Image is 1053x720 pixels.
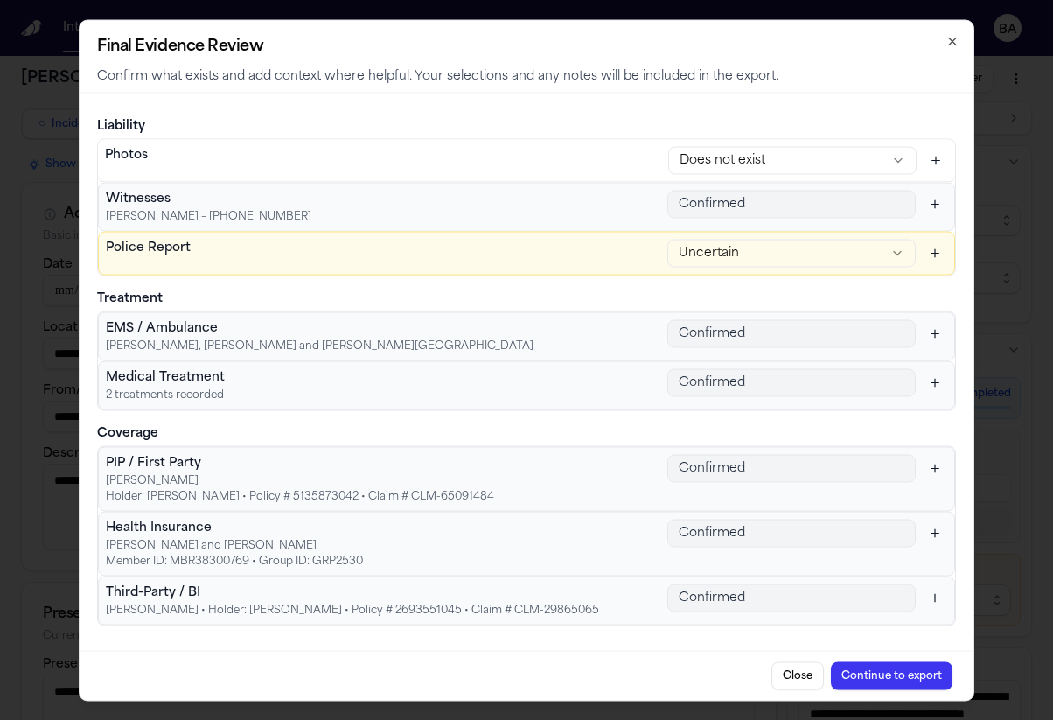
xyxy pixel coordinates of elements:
button: Add context for PIP / First Party [923,456,947,480]
div: EMS / Ambulance status (locked) [667,319,916,347]
button: Add context for Medical Treatment [923,370,947,395]
div: [PERSON_NAME] [106,473,494,487]
div: PIP / First Party [106,454,494,472]
div: Photos [105,146,148,164]
div: Third-Party / BI status (locked) [667,584,916,612]
div: Health Insurance [106,519,363,536]
button: Add context for Third-Party / BI [923,585,947,610]
div: Witnesses [106,190,311,207]
p: Confirm what exists and add context where helpful. Your selections and any notes will be included... [97,67,956,85]
div: Witnesses status (locked) [667,190,916,218]
div: Health Insurance status (locked) [667,519,916,547]
div: 2 treatments recorded [106,388,225,402]
button: Close [771,661,824,689]
div: Holder: [PERSON_NAME] • Policy # 5135873042 • Claim # CLM-65091484 [106,489,494,503]
button: Continue to export [831,661,952,689]
div: Police Report [106,239,191,256]
div: EMS / Ambulance [106,319,533,337]
button: Add context for Witnesses [923,192,947,216]
button: Photos status [668,146,917,174]
h3: Liability [97,117,956,135]
button: Add context for Photos [924,148,948,172]
div: Medical Treatment status (locked) [667,368,916,396]
div: [PERSON_NAME] • Holder: [PERSON_NAME] • Policy # 2693551045 • Claim # CLM-29865065 [106,603,599,617]
button: Police Report status [667,239,916,267]
h2: Final Evidence Review [97,34,956,59]
button: Add context for Health Insurance [923,521,947,545]
h3: Treatment [97,290,956,307]
button: Add context for EMS / Ambulance [923,321,947,346]
div: Member ID: MBR38300769 • Group ID: GRP2530 [106,554,363,568]
div: Medical Treatment [106,368,225,386]
div: [PERSON_NAME] and [PERSON_NAME] [106,538,363,552]
h3: Coverage [97,424,956,442]
div: [PERSON_NAME], [PERSON_NAME] and [PERSON_NAME][GEOGRAPHIC_DATA] [106,339,533,353]
button: Add context for Police Report [923,241,947,265]
div: [PERSON_NAME] – [PHONE_NUMBER] [106,209,311,223]
div: PIP / First Party status (locked) [667,454,916,482]
div: Third-Party / BI [106,584,599,601]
